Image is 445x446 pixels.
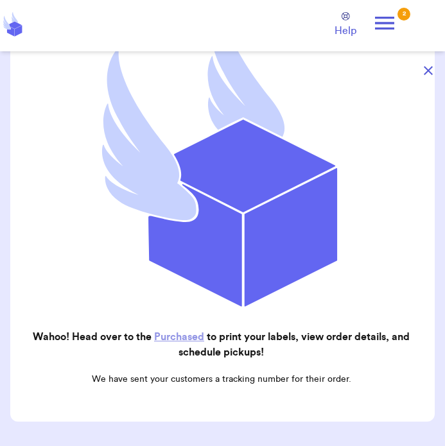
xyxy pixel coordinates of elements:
[21,329,422,360] h2: Wahoo! Head over to the to print your labels, view order details, and schedule pickups!
[21,373,422,386] p: We have sent your customers a tracking number for their order.
[335,12,356,39] a: Help
[154,332,204,342] a: Purchased
[397,8,410,21] div: 2
[335,23,356,39] span: Help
